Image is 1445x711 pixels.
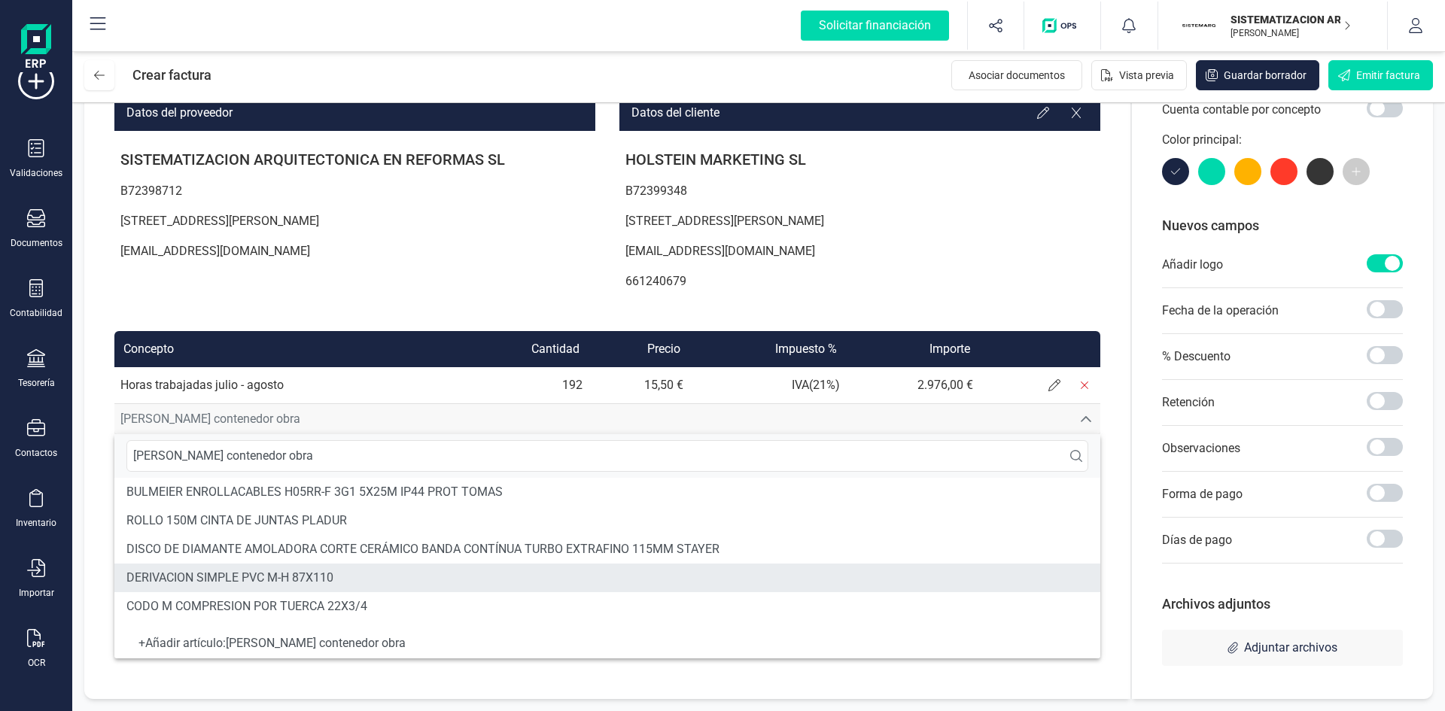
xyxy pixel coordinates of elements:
[1162,302,1279,320] p: Fecha de la operación
[15,447,57,459] div: Contactos
[114,592,1100,621] li: CODO M COMPRESION POR TUERCA 22X3/4
[1162,630,1403,666] div: Adjuntar archivos
[846,331,979,367] th: Importe
[1162,485,1243,503] p: Forma de pago
[1182,9,1215,42] img: SI
[28,657,45,669] div: OCR
[114,176,595,206] p: B72398712
[114,404,1072,434] span: [PERSON_NAME] contenedor obra
[114,331,459,367] th: Concepto
[114,506,1100,535] li: ROLLO 150M CINTA DE JUNTAS PLADUR
[1162,215,1403,236] p: Nuevos campos
[1162,393,1215,412] p: Retención
[18,377,55,389] div: Tesorería
[114,621,1100,649] li: CODO 092-90 M-H NEGRO 3/4
[114,236,595,266] p: [EMAIL_ADDRESS][DOMAIN_NAME]
[126,626,287,644] span: CODO 092-90 M-H NEGRO 3/4
[619,266,1100,296] p: 661240679
[114,143,595,176] p: SISTEMATIZACION ARQUITECTONICA EN REFORMAS SL
[459,367,589,403] td: 192
[21,24,51,72] img: Logo Finanedi
[1162,101,1321,119] p: Cuenta contable por concepto
[1162,348,1231,366] p: % Descuento
[783,2,967,50] button: Solicitar financiación
[1196,60,1319,90] button: Guardar borrador
[801,11,949,41] div: Solicitar financiación
[19,587,54,599] div: Importar
[459,331,589,367] th: Cantidad
[1162,131,1403,149] p: Color principal:
[1162,439,1240,457] p: Observaciones
[689,367,846,403] td: IVA ( 21 %)
[619,95,1100,131] div: Datos del cliente
[619,236,1100,266] p: [EMAIL_ADDRESS][DOMAIN_NAME]
[126,640,1088,646] div: + Añadir artículo : [PERSON_NAME] contenedor obra
[126,483,503,501] span: BULMEIER ENROLLACABLES H05RR-F 3G1 5X25M IP44 PROT TOMAS
[114,535,1100,564] li: DISCO DE DIAMANTE AMOLADORA CORTE CERÁMICO BANDA CONTÍNUA TURBO EXTRAFINO 115MM STAYER
[589,331,689,367] th: Precio
[619,143,1100,176] p: HOLSTEIN MARKETING SL
[1162,594,1403,615] p: Archivos adjuntos
[1072,413,1100,425] div: Cambio contenedor obra
[126,512,347,530] span: ROLLO 150M CINTA DE JUNTAS PLADUR
[619,176,1100,206] p: B72399348
[126,569,333,587] span: DERIVACION SIMPLE PVC M-H 87X110
[11,237,62,249] div: Documentos
[126,540,719,558] span: DISCO DE DIAMANTE AMOLADORA CORTE CERÁMICO BANDA CONTÍNUA TURBO EXTRAFINO 115MM STAYER
[969,68,1065,83] span: Asociar documentos
[1224,68,1307,83] span: Guardar borrador
[619,206,1100,236] p: [STREET_ADDRESS][PERSON_NAME]
[16,517,56,529] div: Inventario
[1328,60,1433,90] button: Emitir factura
[1042,18,1082,33] img: Logo de OPS
[1162,256,1223,274] p: Añadir logo
[1356,68,1420,83] span: Emitir factura
[114,564,1100,592] li: DERIVACION SIMPLE PVC M-H 87X110
[689,331,846,367] th: Impuesto %
[10,307,62,319] div: Contabilidad
[126,597,367,615] span: CODO M COMPRESION POR TUERCA 22X3/4
[114,367,459,403] td: Horas trabajadas julio - agosto
[1091,60,1187,90] button: Vista previa
[114,206,595,236] p: [STREET_ADDRESS][PERSON_NAME]
[1176,2,1369,50] button: SISISTEMATIZACION ARQUITECTONICA EN REFORMAS SL[PERSON_NAME]
[846,367,979,403] td: 2.976,00 €
[1244,639,1337,657] span: Adjuntar archivos
[1033,2,1091,50] button: Logo de OPS
[1162,531,1232,549] p: Días de pago
[114,95,595,131] div: Datos del proveedor
[126,440,1088,472] input: Buscar artículo
[114,478,1100,506] li: BULMEIER ENROLLACABLES H05RR-F 3G1 5X25M IP44 PROT TOMAS
[132,60,211,90] div: Crear factura
[1231,27,1351,39] p: [PERSON_NAME]
[589,367,689,403] td: 15,50 €
[1231,12,1351,27] p: SISTEMATIZACION ARQUITECTONICA EN REFORMAS SL
[951,60,1082,90] button: Asociar documentos
[10,167,62,179] div: Validaciones
[1119,68,1174,83] span: Vista previa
